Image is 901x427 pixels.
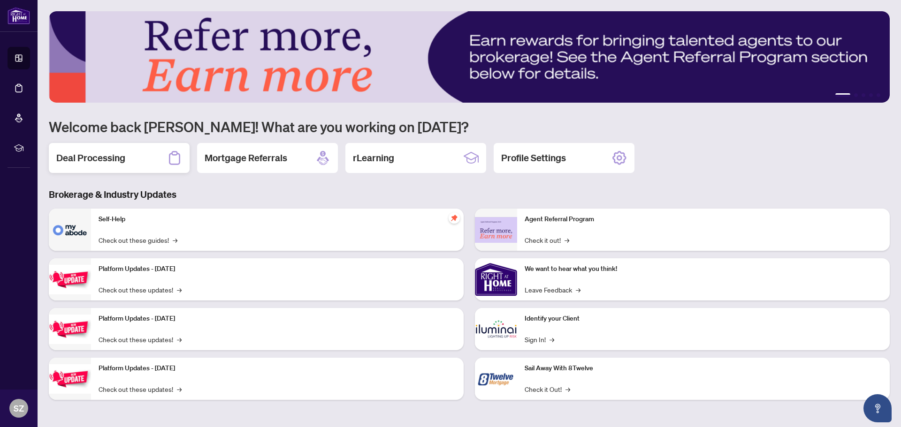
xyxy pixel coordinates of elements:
a: Check out these updates!→ [99,285,182,295]
span: → [177,334,182,345]
button: 4 [869,93,873,97]
span: → [565,235,569,245]
button: 1 [835,93,850,97]
h2: Profile Settings [501,151,566,165]
p: Identify your Client [525,314,882,324]
p: Sail Away With 8Twelve [525,363,882,374]
img: logo [8,7,30,24]
a: Check out these updates!→ [99,384,182,394]
span: → [576,285,580,295]
p: Platform Updates - [DATE] [99,264,456,274]
span: SZ [14,402,24,415]
span: → [173,235,177,245]
p: We want to hear what you think! [525,264,882,274]
img: Self-Help [49,209,91,251]
h2: Deal Processing [56,151,125,165]
h1: Welcome back [PERSON_NAME]! What are you working on [DATE]? [49,118,890,135]
h2: Mortgage Referrals [205,151,287,165]
img: Platform Updates - July 21, 2025 [49,265,91,294]
a: Check out these updates!→ [99,334,182,345]
a: Check it out!→ [525,235,569,245]
button: 5 [877,93,880,97]
a: Sign In!→ [525,334,554,345]
p: Platform Updates - [DATE] [99,363,456,374]
h3: Brokerage & Industry Updates [49,188,890,201]
img: Platform Updates - June 23, 2025 [49,364,91,394]
span: pushpin [449,212,460,224]
h2: rLearning [353,151,394,165]
span: → [565,384,570,394]
img: We want to hear what you think! [475,258,517,300]
img: Slide 0 [49,11,890,103]
a: Check it Out!→ [525,384,570,394]
a: Leave Feedback→ [525,285,580,295]
img: Identify your Client [475,308,517,350]
span: → [550,334,554,345]
button: 3 [862,93,865,97]
button: Open asap [863,394,892,422]
p: Agent Referral Program [525,214,882,225]
span: → [177,285,182,295]
button: 2 [854,93,858,97]
img: Sail Away With 8Twelve [475,358,517,400]
p: Self-Help [99,214,456,225]
p: Platform Updates - [DATE] [99,314,456,324]
img: Agent Referral Program [475,217,517,243]
a: Check out these guides!→ [99,235,177,245]
span: → [177,384,182,394]
img: Platform Updates - July 8, 2025 [49,315,91,344]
